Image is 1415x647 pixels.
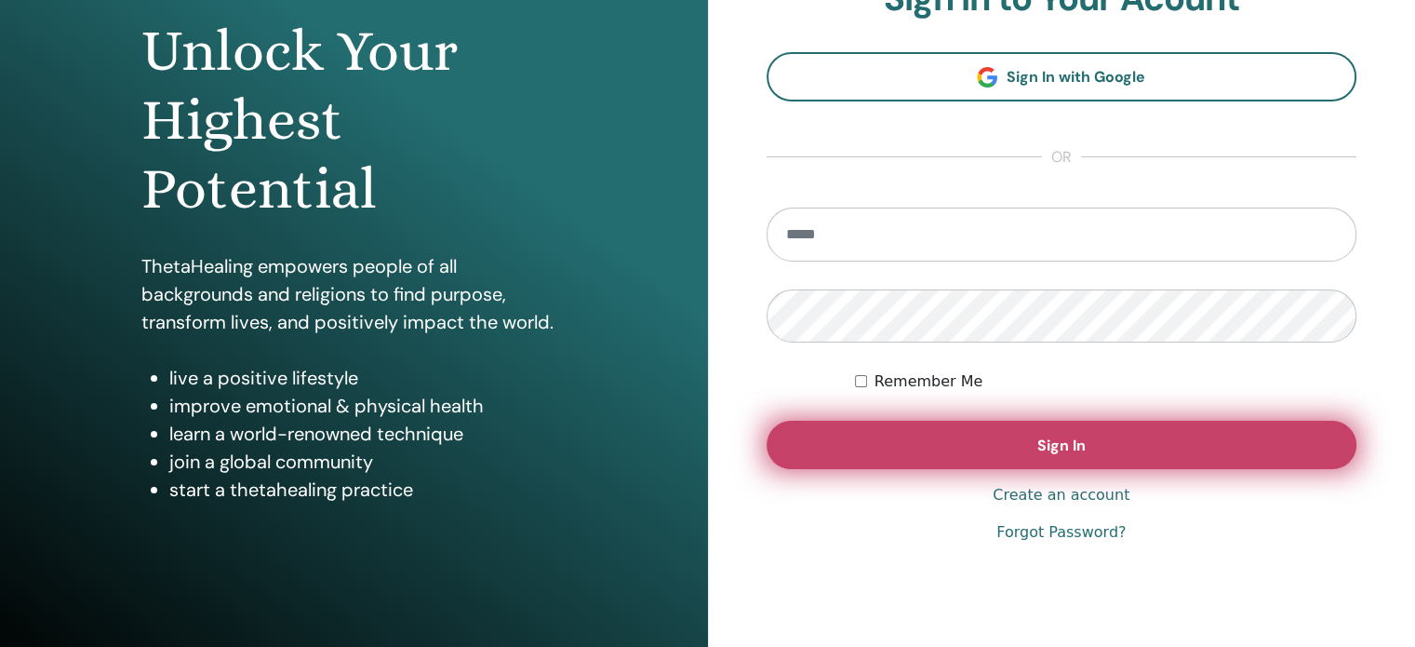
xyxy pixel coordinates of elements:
[169,420,567,448] li: learn a world-renowned technique
[767,421,1357,469] button: Sign In
[874,371,983,393] label: Remember Me
[993,484,1129,506] a: Create an account
[1042,146,1081,168] span: or
[141,17,567,224] h1: Unlock Your Highest Potential
[169,476,567,504] li: start a thetahealing practice
[169,392,567,420] li: improve emotional & physical health
[169,448,567,476] li: join a global community
[169,364,567,392] li: live a positive lifestyle
[1007,67,1145,87] span: Sign In with Google
[1037,436,1086,455] span: Sign In
[141,252,567,336] p: ThetaHealing empowers people of all backgrounds and religions to find purpose, transform lives, a...
[996,521,1126,544] a: Forgot Password?
[767,52,1357,101] a: Sign In with Google
[855,371,1356,393] div: Keep me authenticated indefinitely or until I manually logout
